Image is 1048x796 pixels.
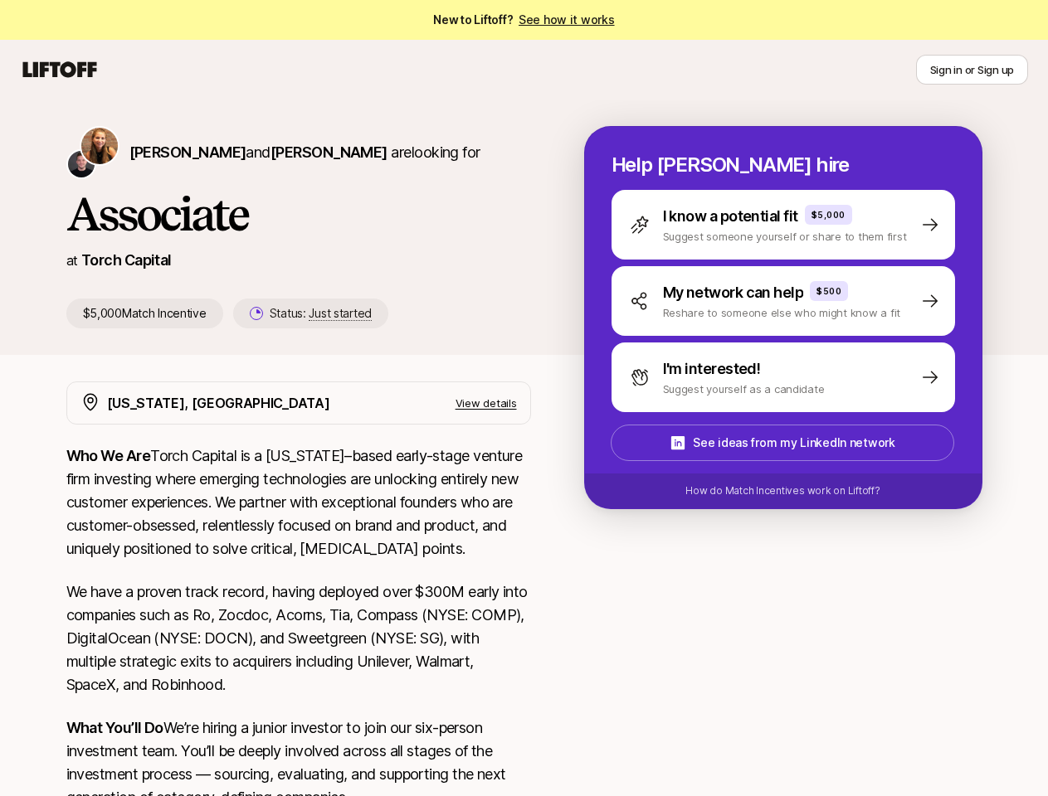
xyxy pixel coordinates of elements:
p: [US_STATE], [GEOGRAPHIC_DATA] [107,392,330,414]
img: Christopher Harper [68,151,95,177]
p: $5,000 [812,208,846,221]
a: See how it works [519,12,615,27]
p: Torch Capital is a [US_STATE]–based early-stage venture firm investing where emerging technologie... [66,444,531,561]
p: Suggest someone yourself or share to them first [663,228,907,245]
p: View details [456,395,517,411]
p: are looking for [129,141,480,164]
p: Reshare to someone else who might know a fit [663,304,901,321]
p: I'm interested! [663,357,761,381]
h1: Associate [66,189,531,239]
img: Katie Reiner [81,128,118,164]
p: See ideas from my LinkedIn network [693,433,894,453]
p: Status: [270,303,372,323]
span: [PERSON_NAME] [271,143,388,161]
p: How do Match Incentives work on Liftoff? [685,483,880,498]
span: Just started [309,306,372,321]
p: I know a potential fit [663,205,798,228]
p: Suggest yourself as a candidate [663,381,825,397]
p: Help [PERSON_NAME] hire [612,153,955,177]
span: and [246,143,387,161]
p: $500 [816,284,841,298]
span: New to Liftoff? [433,10,614,30]
span: [PERSON_NAME] [129,143,246,161]
p: at [66,250,78,271]
p: My network can help [663,281,804,304]
p: $5,000 Match Incentive [66,298,223,328]
p: We have a proven track record, having deployed over $300M early into companies such as Ro, Zocdoc... [66,580,531,696]
strong: What You’ll Do [66,719,163,736]
button: See ideas from my LinkedIn network [611,425,954,461]
strong: Who We Are [66,447,151,464]
button: Sign in or Sign up [916,55,1028,85]
a: Torch Capital [81,251,172,269]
